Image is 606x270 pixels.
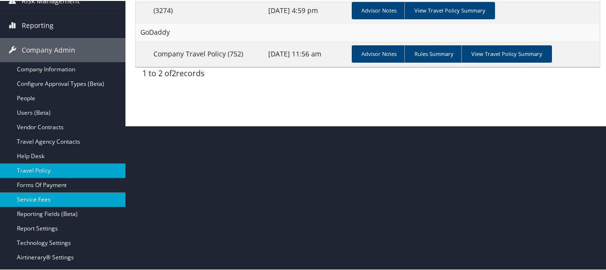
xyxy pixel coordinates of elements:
span: Company Admin [22,37,75,61]
a: View Travel Policy Summary [461,44,552,62]
span: Reporting [22,13,54,37]
a: View Travel Policy Summary [404,1,495,18]
a: Advisor Notes [352,44,406,62]
div: 1 to 2 of records [142,67,244,83]
td: GoDaddy [136,23,600,40]
span: 2 [172,67,176,78]
a: Advisor Notes [352,1,406,18]
a: Rules Summary [404,44,463,62]
td: Company Travel Policy (752) [136,40,263,66]
td: [DATE] 11:56 am [263,40,347,66]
